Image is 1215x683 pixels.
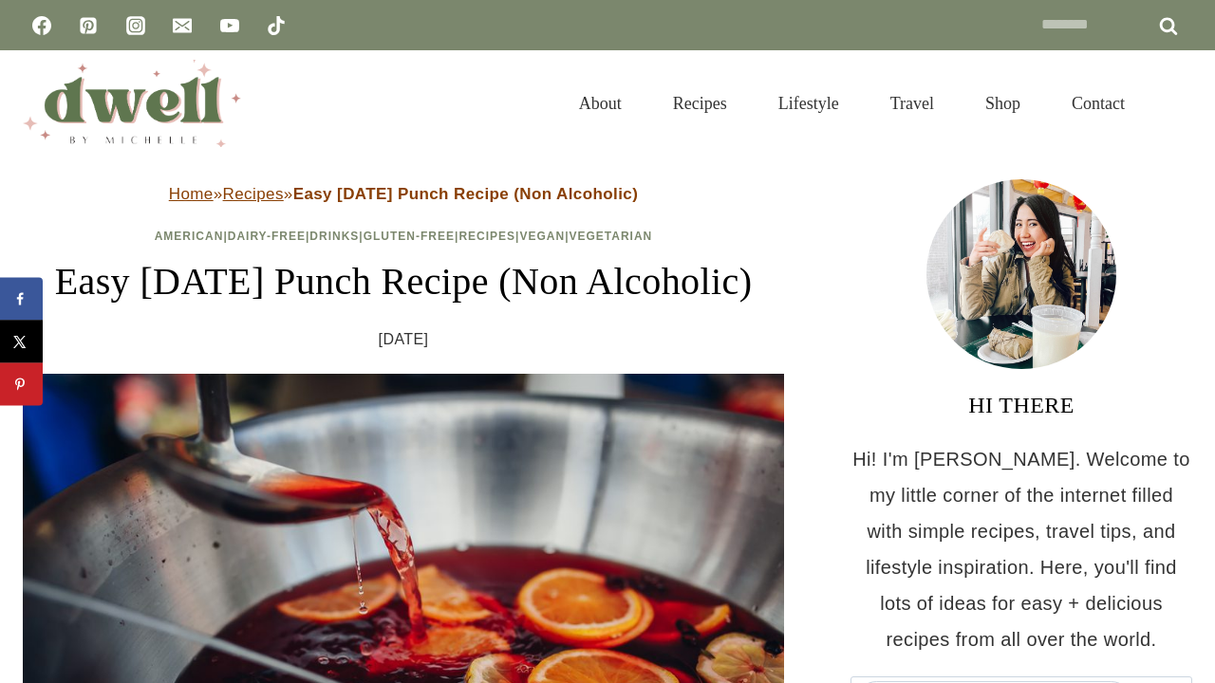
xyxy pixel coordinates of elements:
[23,60,241,147] img: DWELL by michelle
[647,70,753,137] a: Recipes
[1160,87,1192,120] button: View Search Form
[169,185,214,203] a: Home
[117,7,155,45] a: Instagram
[69,7,107,45] a: Pinterest
[163,7,201,45] a: Email
[850,441,1192,657] p: Hi! I'm [PERSON_NAME]. Welcome to my little corner of the internet filled with simple recipes, tr...
[960,70,1046,137] a: Shop
[223,185,284,203] a: Recipes
[553,70,647,137] a: About
[850,388,1192,422] h3: HI THERE
[155,230,653,243] span: | | | | | |
[228,230,306,243] a: Dairy-Free
[553,70,1150,137] nav: Primary Navigation
[155,230,224,243] a: American
[519,230,565,243] a: Vegan
[23,7,61,45] a: Facebook
[570,230,653,243] a: Vegetarian
[865,70,960,137] a: Travel
[753,70,865,137] a: Lifestyle
[379,325,429,354] time: [DATE]
[364,230,455,243] a: Gluten-Free
[169,185,639,203] span: » »
[257,7,295,45] a: TikTok
[293,185,639,203] strong: Easy [DATE] Punch Recipe (Non Alcoholic)
[211,7,249,45] a: YouTube
[309,230,359,243] a: Drinks
[1046,70,1150,137] a: Contact
[458,230,515,243] a: Recipes
[23,253,784,310] h1: Easy [DATE] Punch Recipe (Non Alcoholic)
